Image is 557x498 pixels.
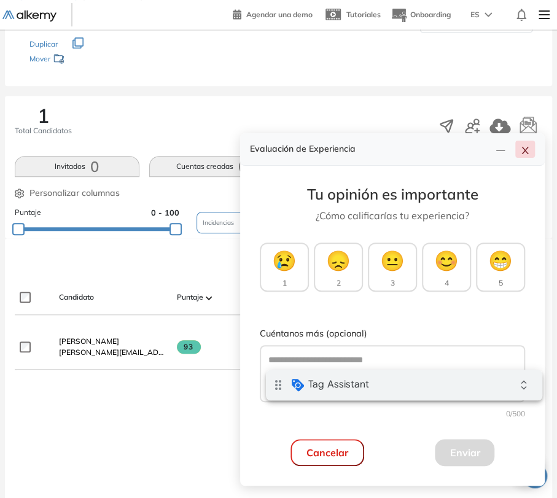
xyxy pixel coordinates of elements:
[260,408,525,419] div: 0 /500
[435,439,494,466] button: Enviar
[499,278,503,289] span: 5
[37,106,49,125] span: 1
[203,218,236,227] span: Incidencias
[496,146,505,155] span: line
[410,10,451,19] span: Onboarding
[15,125,72,136] span: Total Candidatos
[59,337,119,346] span: [PERSON_NAME]
[29,187,120,200] span: Personalizar columnas
[197,212,361,233] div: Incidencias
[246,10,313,19] span: Agendar una demo
[314,243,363,292] button: 😞2
[391,2,451,28] button: Onboarding
[15,187,120,200] button: Personalizar columnas
[346,10,381,19] span: Tutoriales
[520,146,530,155] span: close
[260,327,525,341] label: Cuéntanos más (opcional)
[515,141,535,158] button: close
[206,296,212,300] img: [missing "en.ARROW_ALT" translation]
[337,278,341,289] span: 2
[491,141,510,158] button: line
[485,12,492,17] img: arrow
[470,9,480,20] span: ES
[326,246,351,275] span: 😞
[380,246,405,275] span: 😐
[233,6,313,21] a: Agendar una demo
[488,246,513,275] span: 😁
[2,10,56,21] img: Logo
[260,208,525,223] p: ¿Cómo calificarías tu experiencia?
[15,207,41,219] span: Puntaje
[368,243,417,292] button: 😐3
[149,156,274,177] button: Cuentas creadas0
[59,292,94,303] span: Candidato
[59,336,167,347] a: [PERSON_NAME]
[391,278,395,289] span: 3
[42,8,103,20] span: Tag Assistant
[260,243,309,292] button: 😢1
[434,246,459,275] span: 😊
[445,278,449,289] span: 4
[290,439,364,466] button: Cancelar
[250,144,491,154] h4: Evaluación de Experiencia
[15,156,139,177] button: Invitados0
[260,185,525,203] h3: Tu opinión es importante
[246,3,270,28] i: Collapse debug badge
[177,340,201,354] span: 93
[282,278,287,289] span: 1
[29,39,58,49] span: Duplicar
[534,2,555,27] img: Menu
[476,243,525,292] button: 😁5
[151,207,179,219] span: 0 - 100
[272,246,297,275] span: 😢
[59,347,167,358] span: [PERSON_NAME][EMAIL_ADDRESS][DOMAIN_NAME]
[29,49,152,71] div: Mover
[422,243,471,292] button: 😊4
[177,292,203,303] span: Puntaje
